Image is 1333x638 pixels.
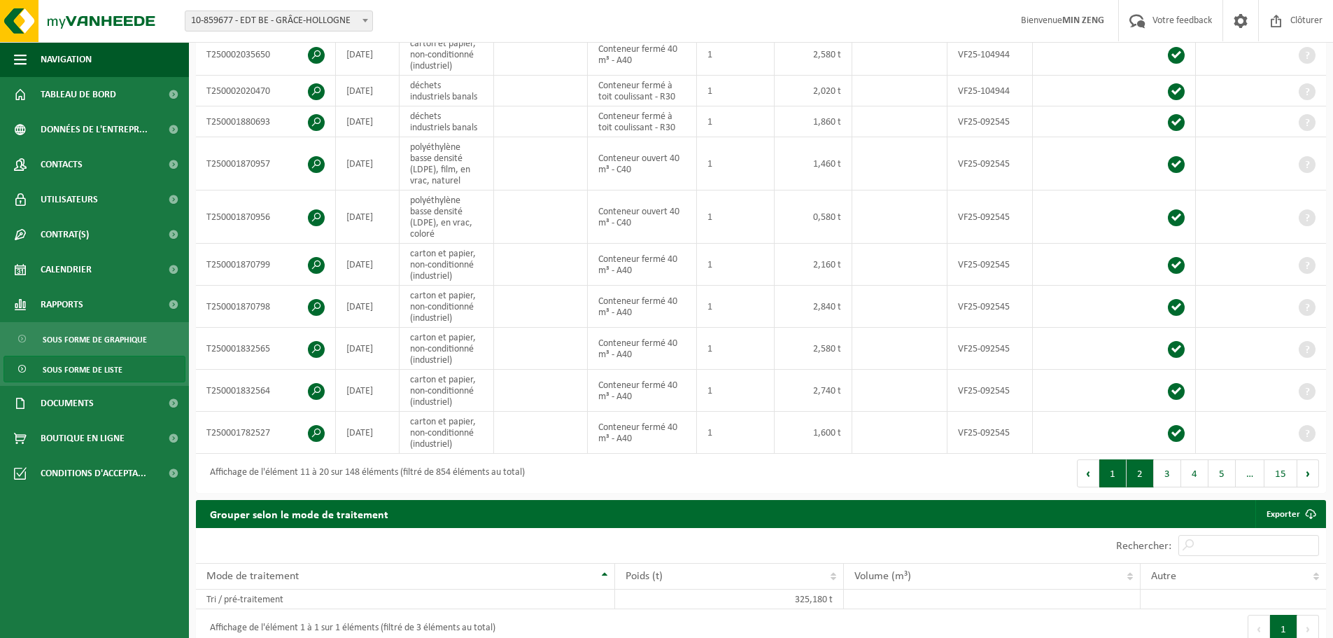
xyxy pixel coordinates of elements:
td: VF25-092545 [947,370,1033,412]
td: 0,580 t [775,190,852,244]
td: VF25-092545 [947,286,1033,328]
td: Conteneur fermé à toit coulissant - R30 [588,76,697,106]
td: T250001832564 [196,370,336,412]
td: carton et papier, non-conditionné (industriel) [400,370,494,412]
td: déchets industriels banals [400,106,494,137]
td: Conteneur ouvert 40 m³ - C40 [588,137,697,190]
td: VF25-092545 [947,328,1033,370]
td: 1,600 t [775,412,852,454]
td: [DATE] [336,370,400,412]
td: [DATE] [336,412,400,454]
span: Tableau de bord [41,77,116,112]
td: déchets industriels banals [400,76,494,106]
td: 1 [697,370,775,412]
td: Conteneur fermé 40 m³ - A40 [588,244,697,286]
button: 4 [1181,459,1208,487]
button: 1 [1099,459,1127,487]
a: Sous forme de graphique [3,326,185,352]
td: VF25-092545 [947,106,1033,137]
td: T250001870799 [196,244,336,286]
td: 1 [697,412,775,454]
td: 1 [697,106,775,137]
td: [DATE] [336,76,400,106]
td: T250001832565 [196,328,336,370]
td: VF25-104944 [947,76,1033,106]
td: T250002020470 [196,76,336,106]
td: T250001782527 [196,412,336,454]
td: T250001880693 [196,106,336,137]
td: 1 [697,34,775,76]
span: Conditions d'accepta... [41,456,146,491]
span: Données de l'entrepr... [41,112,148,147]
td: T250001870798 [196,286,336,328]
td: 2,160 t [775,244,852,286]
span: Boutique en ligne [41,421,125,456]
span: 10-859677 - EDT BE - GRÂCE-HOLLOGNE [185,11,373,32]
td: 1 [697,190,775,244]
td: 2,580 t [775,34,852,76]
button: 15 [1264,459,1297,487]
td: T250001870956 [196,190,336,244]
td: carton et papier, non-conditionné (industriel) [400,412,494,454]
strong: MIN ZENG [1062,15,1104,26]
td: [DATE] [336,137,400,190]
a: Sous forme de liste [3,356,185,382]
td: 1 [697,286,775,328]
span: … [1236,459,1264,487]
a: Exporter [1255,500,1325,528]
span: Autre [1151,571,1176,582]
span: Volume (m³) [854,571,911,582]
td: Conteneur fermé 40 m³ - A40 [588,34,697,76]
span: Mode de traitement [206,571,299,582]
td: 1 [697,244,775,286]
button: Next [1297,459,1319,487]
span: Utilisateurs [41,182,98,217]
td: Conteneur fermé à toit coulissant - R30 [588,106,697,137]
td: Conteneur fermé 40 m³ - A40 [588,286,697,328]
td: 2,740 t [775,370,852,412]
td: 2,840 t [775,286,852,328]
span: Navigation [41,42,92,77]
td: Conteneur fermé 40 m³ - A40 [588,370,697,412]
td: 1 [697,76,775,106]
span: Sous forme de graphique [43,326,147,353]
td: VF25-092545 [947,190,1033,244]
td: [DATE] [336,34,400,76]
td: [DATE] [336,190,400,244]
button: Previous [1077,459,1099,487]
td: 2,580 t [775,328,852,370]
td: [DATE] [336,286,400,328]
td: carton et papier, non-conditionné (industriel) [400,286,494,328]
td: 1,860 t [775,106,852,137]
label: Rechercher: [1116,541,1171,552]
td: T250001870957 [196,137,336,190]
td: carton et papier, non-conditionné (industriel) [400,34,494,76]
td: [DATE] [336,328,400,370]
td: T250002035650 [196,34,336,76]
td: [DATE] [336,244,400,286]
td: 1 [697,137,775,190]
td: polyéthylène basse densité (LDPE), en vrac, coloré [400,190,494,244]
td: 2,020 t [775,76,852,106]
td: Tri / pré-traitement [196,590,615,609]
td: VF25-092545 [947,412,1033,454]
button: 2 [1127,459,1154,487]
td: carton et papier, non-conditionné (industriel) [400,328,494,370]
button: 3 [1154,459,1181,487]
span: Poids (t) [626,571,663,582]
td: Conteneur fermé 40 m³ - A40 [588,328,697,370]
td: 1 [697,328,775,370]
td: VF25-104944 [947,34,1033,76]
h2: Grouper selon le mode de traitement [196,500,402,527]
td: carton et papier, non-conditionné (industriel) [400,244,494,286]
span: Documents [41,386,94,421]
span: Rapports [41,287,83,322]
td: VF25-092545 [947,137,1033,190]
span: Sous forme de liste [43,356,122,383]
td: 325,180 t [615,590,845,609]
td: Conteneur fermé 40 m³ - A40 [588,412,697,454]
td: Conteneur ouvert 40 m³ - C40 [588,190,697,244]
td: 1,460 t [775,137,852,190]
span: Contacts [41,147,83,182]
span: Calendrier [41,252,92,287]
